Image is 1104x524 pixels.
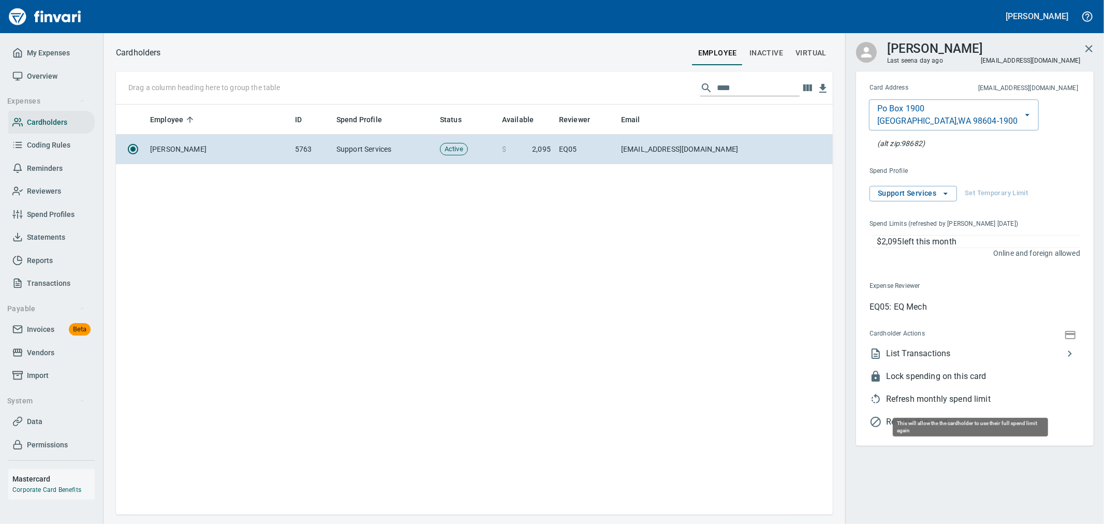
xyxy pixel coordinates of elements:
span: employee [698,47,737,60]
a: Overview [8,65,95,88]
button: Expenses [3,92,90,111]
span: Statements [27,231,65,244]
span: Set Temporary Limit [965,187,1028,199]
nav: breadcrumb [116,47,161,59]
h6: Mastercard [12,473,95,485]
p: Cardholders [116,47,161,59]
p: $2,095 left this month [877,236,1080,248]
span: Invoices [27,323,54,336]
span: [EMAIL_ADDRESS][DOMAIN_NAME] [980,56,1082,65]
button: Choose columns to display [800,80,815,96]
a: InvoicesBeta [8,318,95,341]
button: Support Services [870,186,957,201]
span: Reports [27,254,53,267]
span: Email [621,113,654,126]
span: Spend Profile [870,166,993,177]
span: Coding Rules [27,139,70,152]
span: Employee [150,113,183,126]
a: Spend Profiles [8,203,95,226]
p: Drag a column heading here to group the table [128,82,280,93]
span: Status [440,113,462,126]
p: At the pump (or any AVS check), this zip will also be accepted [877,138,925,149]
span: Permissions [27,439,68,452]
button: [PERSON_NAME] [1004,8,1071,24]
a: Statements [8,226,95,249]
td: 5763 [291,135,332,164]
span: Active [440,144,467,154]
span: Transactions [27,277,70,290]
button: System [3,391,90,411]
button: Download table [815,81,831,96]
span: Reviewer [559,113,603,126]
span: Available [502,113,547,126]
span: Cardholder Actions [870,329,994,339]
a: Coding Rules [8,134,95,157]
td: [PERSON_NAME] [146,135,291,164]
span: $ [502,144,506,154]
a: Reviewers [8,180,95,203]
span: Revoke this card [886,416,1080,428]
a: Reports [8,249,95,272]
span: ID [295,113,302,126]
a: Data [8,410,95,433]
span: Status [440,113,475,126]
a: Cardholders [8,111,95,134]
span: Overview [27,70,57,83]
a: Import [8,364,95,387]
span: virtual [796,47,827,60]
button: Show Card Number [1063,327,1078,341]
button: Payable [3,299,90,318]
a: Corporate Card Benefits [12,486,81,493]
a: Reminders [8,157,95,180]
span: Reviewer [559,113,590,126]
span: System [7,395,85,407]
h5: [PERSON_NAME] [1006,11,1068,22]
a: My Expenses [8,41,95,65]
span: Payable [7,302,85,315]
span: Inactive [749,47,783,60]
span: Support Services [878,187,949,200]
span: Card Address [870,83,944,93]
td: Support Services [332,135,436,164]
span: Expense Reviewer [870,281,999,292]
a: Transactions [8,272,95,295]
button: Po Box 1900[GEOGRAPHIC_DATA],WA 98604-1900 [869,99,1039,130]
span: 2,095 [532,144,551,154]
span: Beta [69,324,91,336]
p: [GEOGRAPHIC_DATA] , WA 98604-1900 [877,115,1018,127]
span: Available [502,113,534,126]
p: Online and foreign allowed [861,248,1080,258]
span: Spend Profile [336,113,395,126]
p: EQ05: EQ Mech [870,301,1080,313]
span: Last seen [887,56,943,66]
button: Set Temporary Limit [962,186,1031,201]
p: Po Box 1900 [877,103,925,115]
span: Spend Limits (refreshed by [PERSON_NAME] [DATE]) [870,219,1048,229]
span: Reviewers [27,185,61,198]
span: Email [621,113,640,126]
h3: [PERSON_NAME] [887,39,983,56]
span: This is the email address for cardholder receipts [944,83,1078,94]
span: Employee [150,113,197,126]
span: Lock spending on this card [886,370,1080,383]
button: Close cardholder [1077,36,1101,61]
span: List Transactions [886,347,1064,360]
span: Refresh monthly spend limit [886,393,1080,405]
img: Finvari [6,4,84,29]
span: Cardholders [27,116,67,129]
span: Data [27,415,42,428]
a: Permissions [8,433,95,457]
span: Reminders [27,162,63,175]
span: Spend Profiles [27,208,75,221]
time: a day ago [915,57,944,64]
span: ID [295,113,315,126]
span: Vendors [27,346,54,359]
span: Expenses [7,95,85,108]
span: Import [27,369,49,382]
span: Spend Profile [336,113,382,126]
td: [EMAIL_ADDRESS][DOMAIN_NAME] [617,135,762,164]
a: Vendors [8,341,95,365]
span: My Expenses [27,47,70,60]
td: EQ05 [555,135,617,164]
